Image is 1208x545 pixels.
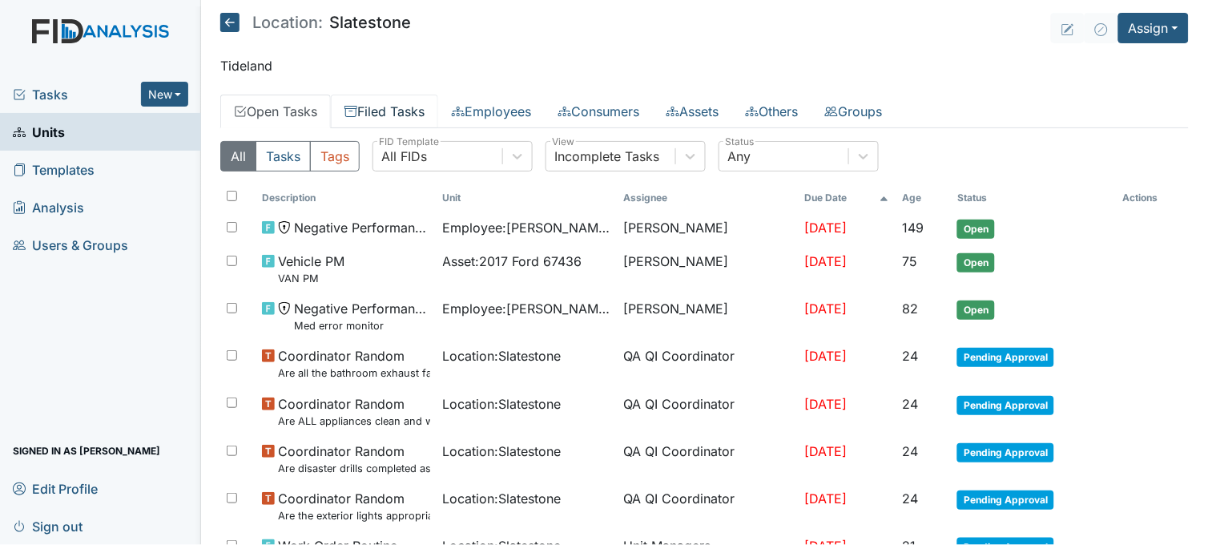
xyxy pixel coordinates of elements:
th: Toggle SortBy [437,184,618,212]
a: Others [732,95,811,128]
th: Toggle SortBy [256,184,437,212]
span: 24 [902,490,918,507]
a: Assets [653,95,732,128]
button: Assign [1118,13,1189,43]
small: Med error monitor [294,318,430,333]
span: [DATE] [804,220,847,236]
th: Toggle SortBy [798,184,896,212]
span: Open [957,220,995,239]
span: Coordinator Random Are disaster drills completed as scheduled? [278,442,430,476]
small: Are ALL appliances clean and working properly? [278,414,430,429]
span: Coordinator Random Are the exterior lights appropriate (on at night, off during the day)? [278,489,430,523]
span: Signed in as [PERSON_NAME] [13,438,160,463]
td: QA QI Coordinator [618,388,799,435]
a: Open Tasks [220,95,331,128]
span: Negative Performance Review [294,218,430,237]
span: Templates [13,157,95,182]
span: Pending Approval [957,490,1054,510]
td: QA QI Coordinator [618,482,799,530]
span: Coordinator Random Are ALL appliances clean and working properly? [278,394,430,429]
span: Pending Approval [957,396,1054,415]
th: Actions [1117,184,1189,212]
span: [DATE] [804,253,847,269]
a: Tasks [13,85,141,104]
a: Groups [811,95,896,128]
th: Toggle SortBy [951,184,1116,212]
span: Location: [252,14,323,30]
span: 24 [902,396,918,412]
span: Coordinator Random Are all the bathroom exhaust fan covers clean and dust free? [278,346,430,381]
div: Type filter [220,141,360,172]
small: VAN PM [278,271,344,286]
div: Incomplete Tasks [554,147,659,166]
span: [DATE] [804,490,847,507]
span: [DATE] [804,301,847,317]
span: 149 [902,220,924,236]
div: Any [727,147,751,166]
small: Are the exterior lights appropriate (on at night, off during the day)? [278,508,430,523]
button: All [220,141,256,172]
div: All FIDs [381,147,427,166]
input: Toggle All Rows Selected [227,191,237,201]
th: Assignee [618,184,799,212]
button: Tasks [256,141,311,172]
span: Pending Approval [957,348,1054,367]
span: Open [957,301,995,320]
span: Units [13,119,65,144]
td: QA QI Coordinator [618,340,799,387]
span: 24 [902,443,918,459]
span: 75 [902,253,917,269]
span: Negative Performance Review Med error monitor [294,299,430,333]
a: Employees [438,95,545,128]
h5: Slatestone [220,13,411,32]
span: Location : Slatestone [443,442,562,461]
span: Pending Approval [957,443,1054,462]
span: 82 [902,301,918,317]
button: Tags [310,141,360,172]
span: Employee : [PERSON_NAME] [443,218,611,237]
td: [PERSON_NAME] [618,245,799,293]
a: Consumers [545,95,653,128]
span: [DATE] [804,396,847,412]
span: Asset : 2017 Ford 67436 [443,252,582,271]
span: [DATE] [804,443,847,459]
span: Open [957,253,995,272]
span: Users & Groups [13,232,128,257]
span: Location : Slatestone [443,489,562,508]
span: Location : Slatestone [443,346,562,365]
p: Tideland [220,56,1189,75]
span: Edit Profile [13,476,98,501]
span: Location : Slatestone [443,394,562,414]
button: New [141,82,189,107]
span: 24 [902,348,918,364]
td: [PERSON_NAME] [618,293,799,340]
small: Are disaster drills completed as scheduled? [278,461,430,476]
th: Toggle SortBy [896,184,951,212]
span: Sign out [13,514,83,539]
span: [DATE] [804,348,847,364]
td: QA QI Coordinator [618,435,799,482]
span: Employee : [PERSON_NAME] [443,299,611,318]
span: Analysis [13,195,84,220]
a: Filed Tasks [331,95,438,128]
small: Are all the bathroom exhaust fan covers clean and dust free? [278,365,430,381]
span: Vehicle PM VAN PM [278,252,344,286]
td: [PERSON_NAME] [618,212,799,245]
